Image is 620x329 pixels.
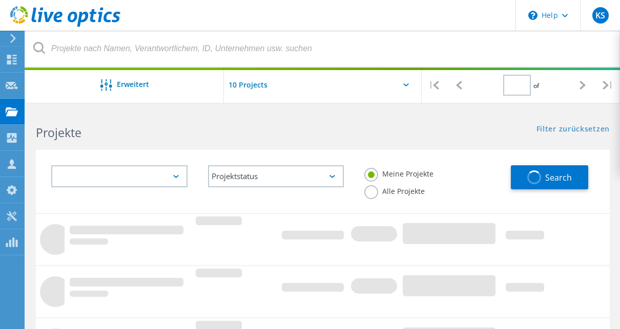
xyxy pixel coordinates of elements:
b: Projekte [36,124,81,141]
svg: \n [528,11,538,20]
label: Alle Projekte [364,185,425,195]
a: Filter zurücksetzen [536,125,610,134]
a: Live Optics Dashboard [10,21,120,29]
div: Projektstatus [208,165,344,187]
div: | [422,67,446,103]
span: Search [545,172,572,183]
span: KS [595,11,605,19]
label: Meine Projekte [364,168,433,178]
span: Erweitert [117,81,149,88]
button: Search [511,165,588,189]
span: of [533,81,539,90]
div: | [595,67,620,103]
